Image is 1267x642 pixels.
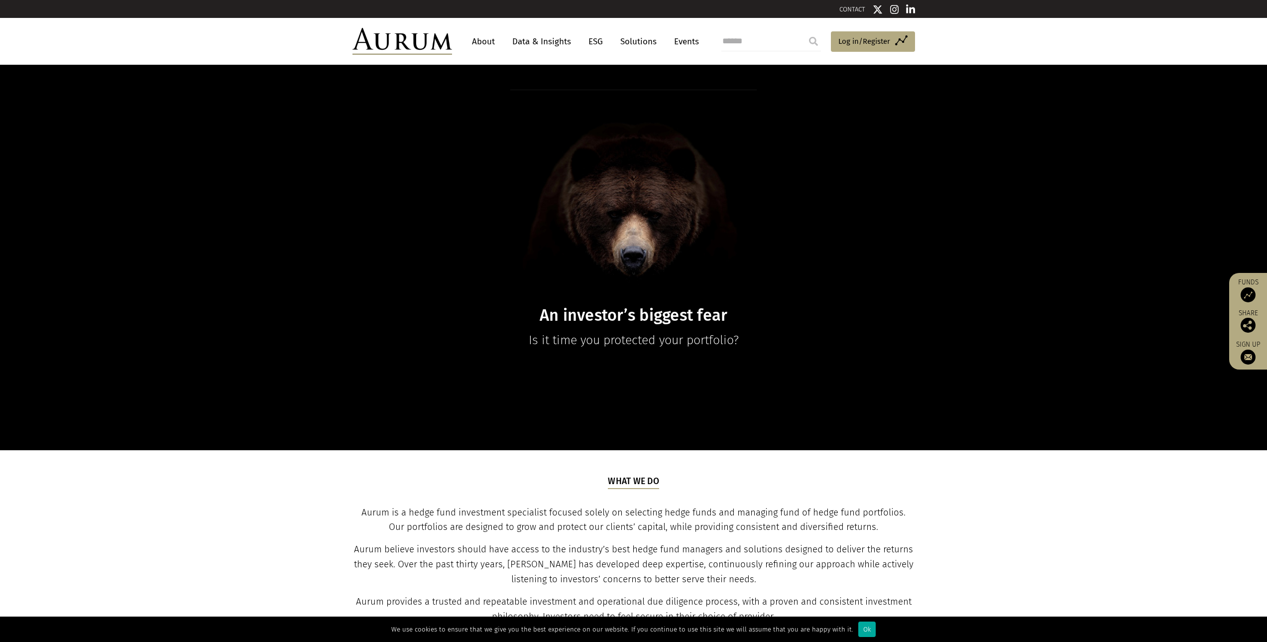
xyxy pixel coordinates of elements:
[507,32,576,51] a: Data & Insights
[858,622,876,637] div: Ok
[873,4,883,14] img: Twitter icon
[361,507,906,533] span: Aurum is a hedge fund investment specialist focused solely on selecting hedge funds and managing ...
[352,28,452,55] img: Aurum
[1241,318,1256,333] img: Share this post
[831,31,915,52] a: Log in/Register
[890,4,899,14] img: Instagram icon
[669,32,699,51] a: Events
[1234,340,1262,365] a: Sign up
[1241,287,1256,302] img: Access Funds
[838,35,890,47] span: Log in/Register
[442,306,826,325] h1: An investor’s biggest fear
[356,596,912,622] span: Aurum provides a trusted and repeatable investment and operational due diligence process, with a ...
[906,4,915,14] img: Linkedin icon
[804,31,823,51] input: Submit
[583,32,608,51] a: ESG
[1234,310,1262,333] div: Share
[354,544,914,585] span: Aurum believe investors should have access to the industry’s best hedge fund managers and solutio...
[1234,278,1262,302] a: Funds
[1241,350,1256,365] img: Sign up to our newsletter
[467,32,500,51] a: About
[615,32,662,51] a: Solutions
[839,5,865,13] a: CONTACT
[608,475,659,489] h5: What we do
[442,330,826,350] p: Is it time you protected your portfolio?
